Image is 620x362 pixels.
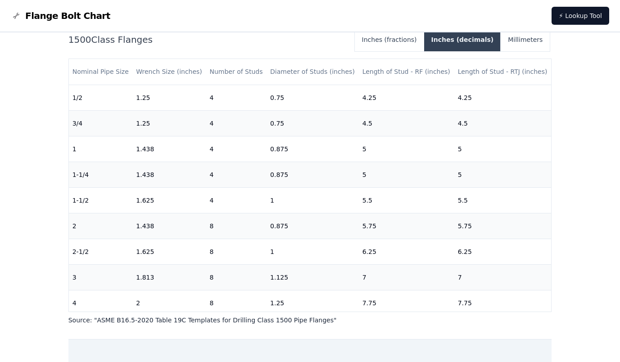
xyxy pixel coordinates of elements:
td: 4.5 [454,110,552,136]
th: Length of Stud - RTJ (inches) [454,59,552,85]
td: 1 [267,187,359,213]
button: Millimeters [501,28,550,51]
td: 4.25 [359,85,454,110]
td: 4 [206,187,267,213]
button: Inches (fractions) [355,28,424,51]
td: 5.75 [359,213,454,239]
td: 8 [206,239,267,264]
td: 3 [69,264,133,290]
td: 2 [132,290,206,316]
button: Inches (decimals) [424,28,501,51]
td: 1.125 [267,264,359,290]
td: 4 [69,290,133,316]
td: 5.75 [454,213,552,239]
td: 1 [69,136,133,162]
td: 1.438 [132,162,206,187]
td: 1.625 [132,187,206,213]
td: 5 [359,162,454,187]
td: 0.875 [267,213,359,239]
td: 2-1/2 [69,239,133,264]
td: 1/2 [69,85,133,110]
td: 4 [206,85,267,110]
th: Diameter of Studs (inches) [267,59,359,85]
td: 8 [206,213,267,239]
td: 7 [454,264,552,290]
th: Number of Studs [206,59,267,85]
td: 1.25 [132,85,206,110]
td: 1.25 [132,110,206,136]
td: 0.75 [267,85,359,110]
p: Source: " ASME B16.5-2020 Table 19C Templates for Drilling Class 1500 Pipe Flanges " [68,316,552,325]
td: 1.25 [267,290,359,316]
td: 4.25 [454,85,552,110]
td: 5 [454,162,552,187]
td: 0.875 [267,136,359,162]
td: 0.75 [267,110,359,136]
td: 7.75 [454,290,552,316]
a: Flange Bolt Chart LogoFlange Bolt Chart [11,9,110,22]
a: ⚡ Lookup Tool [552,7,609,25]
td: 8 [206,264,267,290]
td: 1.438 [132,213,206,239]
td: 5 [454,136,552,162]
span: Flange Bolt Chart [25,9,110,22]
th: Length of Stud - RF (inches) [359,59,454,85]
th: Nominal Pipe Size [69,59,133,85]
td: 7 [359,264,454,290]
td: 1.438 [132,136,206,162]
td: 3/4 [69,110,133,136]
td: 6.25 [359,239,454,264]
td: 0.875 [267,162,359,187]
h2: 1500 Class Flanges [68,33,348,46]
td: 5.5 [454,187,552,213]
td: 4.5 [359,110,454,136]
img: Flange Bolt Chart Logo [11,10,22,21]
td: 1.813 [132,264,206,290]
td: 4 [206,162,267,187]
td: 6.25 [454,239,552,264]
td: 5.5 [359,187,454,213]
td: 5 [359,136,454,162]
td: 8 [206,290,267,316]
td: 4 [206,136,267,162]
td: 2 [69,213,133,239]
td: 1-1/4 [69,162,133,187]
td: 7.75 [359,290,454,316]
td: 1-1/2 [69,187,133,213]
th: Wrench Size (inches) [132,59,206,85]
td: 1 [267,239,359,264]
td: 1.625 [132,239,206,264]
td: 4 [206,110,267,136]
